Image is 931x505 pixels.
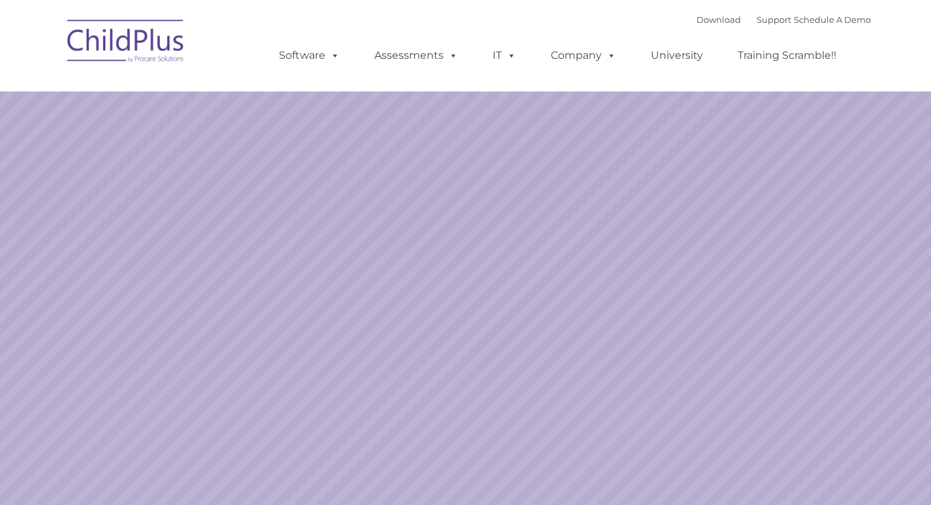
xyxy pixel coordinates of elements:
a: Download [696,14,741,25]
a: Software [266,42,353,69]
a: Company [538,42,629,69]
a: Schedule A Demo [794,14,871,25]
img: ChildPlus by Procare Solutions [61,10,191,76]
a: Training Scramble!! [725,42,849,69]
a: Support [757,14,791,25]
a: University [638,42,716,69]
font: | [696,14,871,25]
a: IT [480,42,529,69]
a: Assessments [361,42,471,69]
